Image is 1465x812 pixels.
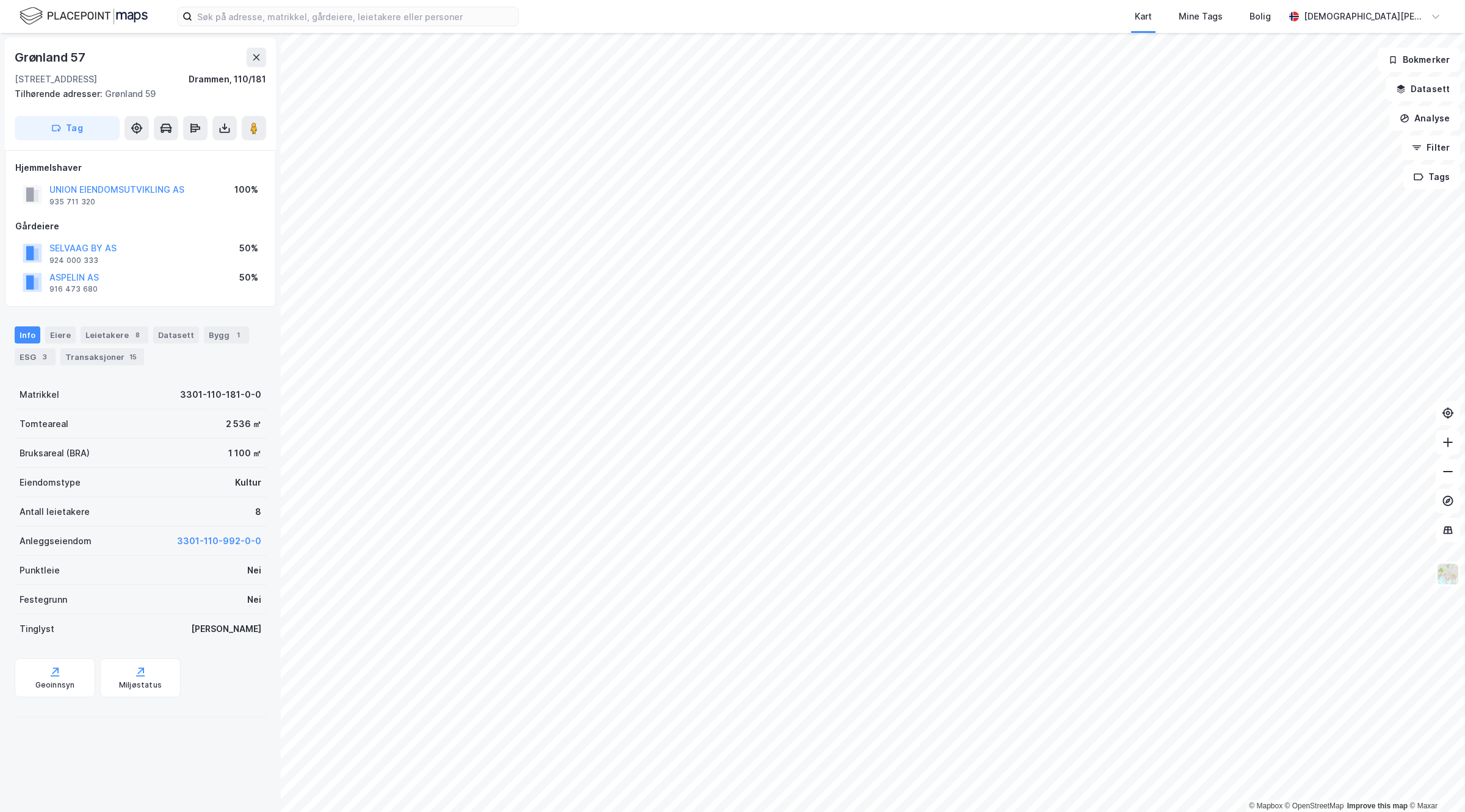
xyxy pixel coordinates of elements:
div: Grønland 59 [15,87,256,101]
div: Tinglyst [20,622,54,636]
div: 3301-110-181-0-0 [180,387,261,402]
div: Festegrunn [20,592,67,607]
div: Bolig [1250,9,1271,24]
button: Analyse [1389,106,1460,131]
div: 1 [232,329,244,341]
div: Bygg [204,326,249,343]
div: Hjemmelshaver [15,160,266,175]
button: 3301-110-992-0-0 [177,534,261,548]
div: Geoinnsyn [35,680,75,690]
span: Tilhørende adresser: [15,88,105,99]
div: Gårdeiere [15,219,266,234]
div: 3 [38,351,51,363]
div: 50% [239,270,258,285]
a: OpenStreetMap [1285,802,1344,810]
div: 50% [239,241,258,256]
div: Anleggseiendom [20,534,92,548]
div: Leietakere [81,326,148,343]
div: [STREET_ADDRESS] [15,72,97,87]
div: 8 [255,505,261,519]
img: Z [1436,562,1460,586]
div: [PERSON_NAME] [191,622,261,636]
div: Tomteareal [20,417,68,431]
button: Bokmerker [1378,48,1460,72]
div: 935 711 320 [49,197,95,207]
div: Bruksareal (BRA) [20,446,90,461]
div: Antall leietakere [20,505,90,519]
div: Eiere [45,326,76,343]
button: Tag [15,116,120,140]
div: Datasett [153,326,199,343]
img: logo.f888ab2527a4732fd821a326f86c7f29.svg [20,5,148,27]
div: Drammen, 110/181 [189,72,266,87]
a: Mapbox [1249,802,1282,810]
iframe: Chat Widget [1404,753,1465,812]
div: Grønland 57 [15,48,88,67]
div: 15 [127,351,139,363]
button: Tags [1403,165,1460,189]
div: ESG [15,348,56,365]
button: Datasett [1386,77,1460,101]
div: 100% [234,182,258,197]
div: Nei [247,592,261,607]
input: Søk på adresse, matrikkel, gårdeiere, leietakere eller personer [192,7,518,26]
div: Kultur [235,475,261,490]
div: Mine Tags [1179,9,1223,24]
button: Filter [1402,135,1460,160]
div: 1 100 ㎡ [228,446,261,461]
div: Matrikkel [20,387,59,402]
div: Info [15,326,40,343]
a: Improve this map [1347,802,1408,810]
div: 8 [131,329,143,341]
div: [DEMOGRAPHIC_DATA][PERSON_NAME] [1304,9,1426,24]
div: Transaksjoner [60,348,144,365]
div: 916 473 680 [49,284,98,294]
div: Nei [247,563,261,578]
div: Eiendomstype [20,475,81,490]
div: Punktleie [20,563,60,578]
div: Kart [1135,9,1152,24]
div: Miljøstatus [119,680,162,690]
div: 2 536 ㎡ [226,417,261,431]
div: 924 000 333 [49,256,98,265]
